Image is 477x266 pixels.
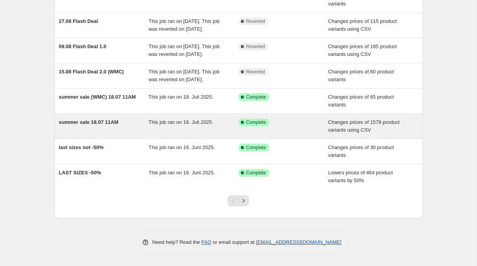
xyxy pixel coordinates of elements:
[228,195,249,206] nav: Pagination
[328,144,394,158] span: Changes prices of 30 product variants
[59,94,136,100] span: summer sale (WMC) 18.07 11AM
[246,144,266,151] span: Complete
[201,239,211,245] a: FAQ
[238,195,249,206] button: Next
[149,18,219,32] span: This job ran on [DATE]. This job was reverted on [DATE].
[59,43,107,49] span: 09.08 Flash Deal 1.0
[211,239,256,245] span: or email support at
[59,119,119,125] span: summer sale 18.07 11AM
[59,144,104,150] span: last sizes not -50%
[328,18,397,32] span: Changes prices of 115 product variants using CSV
[149,144,215,150] span: This job ran on 16. Juni 2025.
[149,94,213,100] span: This job ran on 18. Juli 2025.
[59,170,101,176] span: LAST SIZES -50%
[246,119,266,125] span: Complete
[149,43,219,57] span: This job ran on [DATE]. This job was reverted on [DATE].
[246,18,265,24] span: Reverted
[59,18,98,24] span: 27.08 Flash Deal
[328,119,399,133] span: Changes prices of 1579 product variants using CSV
[59,69,124,75] span: 15.08 Flash Deal 2.0 (WMC)
[149,119,213,125] span: This job ran on 18. Juli 2025.
[328,170,393,183] span: Lowers prices of 464 product variants by 50%
[256,239,341,245] a: [EMAIL_ADDRESS][DOMAIN_NAME]
[149,170,215,176] span: This job ran on 16. Juni 2025.
[149,69,219,82] span: This job ran on [DATE]. This job was reverted on [DATE].
[328,94,394,108] span: Changes prices of 65 product variants
[328,69,394,82] span: Changes prices of 60 product variants
[246,170,266,176] span: Complete
[246,43,265,50] span: Reverted
[246,69,265,75] span: Reverted
[152,239,202,245] span: Need help? Read the
[328,43,397,57] span: Changes prices of 195 product variants using CSV
[246,94,266,100] span: Complete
